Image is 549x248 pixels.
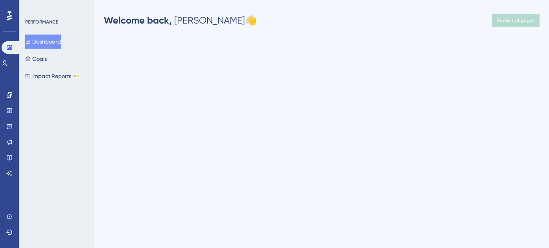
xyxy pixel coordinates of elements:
span: Welcome back, [104,15,172,26]
button: Dashboard [25,35,61,49]
div: PERFORMANCE [25,19,58,25]
span: Publish Changes [497,17,535,24]
button: Publish Changes [492,14,540,27]
div: BETA [73,74,80,78]
button: Goals [25,52,47,66]
div: [PERSON_NAME] 👋 [104,14,257,27]
button: Impact ReportsBETA [25,69,80,83]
